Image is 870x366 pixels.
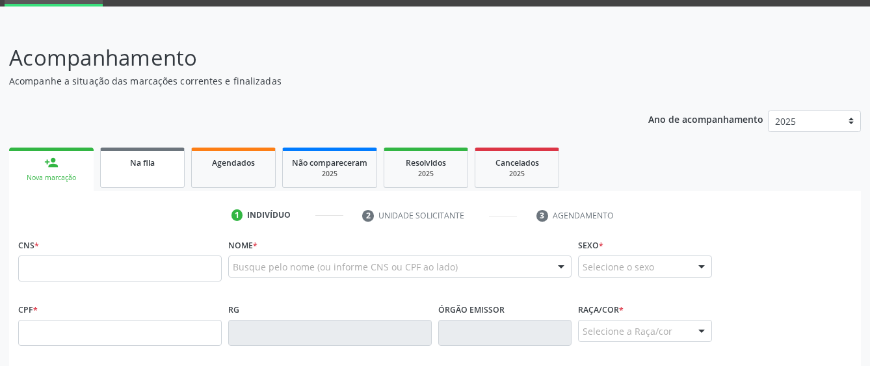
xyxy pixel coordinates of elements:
[292,169,367,179] div: 2025
[228,300,239,320] label: RG
[44,155,59,170] div: person_add
[438,300,505,320] label: Órgão emissor
[578,235,603,255] label: Sexo
[583,260,654,274] span: Selecione o sexo
[18,173,85,183] div: Nova marcação
[18,300,38,320] label: CPF
[406,157,446,168] span: Resolvidos
[233,260,458,274] span: Busque pelo nome (ou informe CNS ou CPF ao lado)
[292,157,367,168] span: Não compareceram
[484,169,549,179] div: 2025
[212,157,255,168] span: Agendados
[228,235,257,255] label: Nome
[130,157,155,168] span: Na fila
[9,74,605,88] p: Acompanhe a situação das marcações correntes e finalizadas
[495,157,539,168] span: Cancelados
[9,42,605,74] p: Acompanhamento
[18,235,39,255] label: CNS
[247,209,291,221] div: Indivíduo
[393,169,458,179] div: 2025
[231,209,243,221] div: 1
[648,111,763,127] p: Ano de acompanhamento
[583,324,672,338] span: Selecione a Raça/cor
[578,300,624,320] label: Raça/cor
